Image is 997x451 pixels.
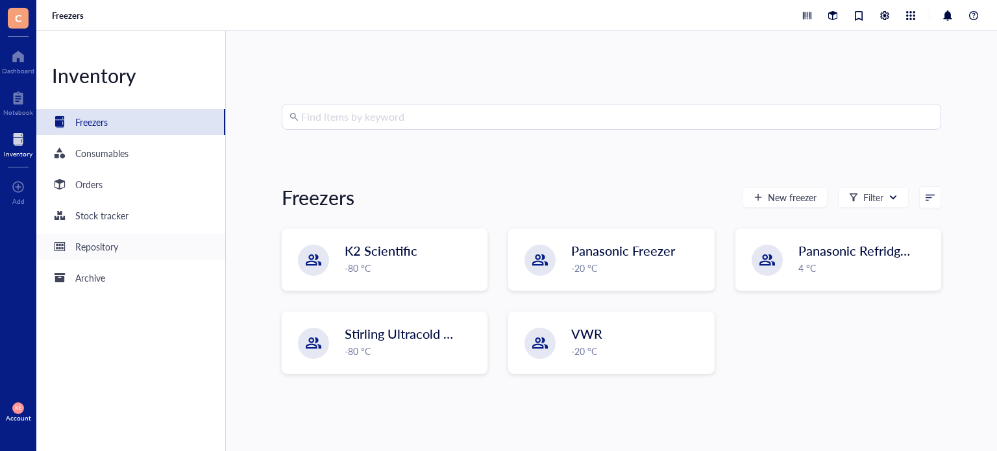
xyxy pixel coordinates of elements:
[6,414,31,422] div: Account
[571,344,706,358] div: -20 °C
[36,171,225,197] a: Orders
[571,324,602,343] span: VWR
[863,190,883,204] div: Filter
[3,88,33,116] a: Notebook
[36,140,225,166] a: Consumables
[15,10,22,26] span: C
[2,67,34,75] div: Dashboard
[345,261,479,275] div: -80 °C
[571,241,675,260] span: Panasonic Freezer
[75,177,103,191] div: Orders
[36,202,225,228] a: Stock tracker
[12,197,25,205] div: Add
[345,241,417,260] span: K2 Scientific
[75,208,129,223] div: Stock tracker
[571,261,706,275] div: -20 °C
[75,271,105,285] div: Archive
[798,241,935,260] span: Panasonic Refridgerator
[768,192,817,202] span: New freezer
[36,234,225,260] a: Repository
[345,324,484,343] span: Stirling Ultracold 105UE
[798,261,933,275] div: 4 °C
[743,187,828,208] button: New freezer
[75,115,108,129] div: Freezers
[4,150,32,158] div: Inventory
[36,62,225,88] div: Inventory
[36,109,225,135] a: Freezers
[36,265,225,291] a: Archive
[345,344,479,358] div: -80 °C
[4,129,32,158] a: Inventory
[2,46,34,75] a: Dashboard
[52,10,86,21] a: Freezers
[75,146,129,160] div: Consumables
[282,184,354,210] div: Freezers
[75,239,118,254] div: Repository
[3,108,33,116] div: Notebook
[15,405,22,411] span: KE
